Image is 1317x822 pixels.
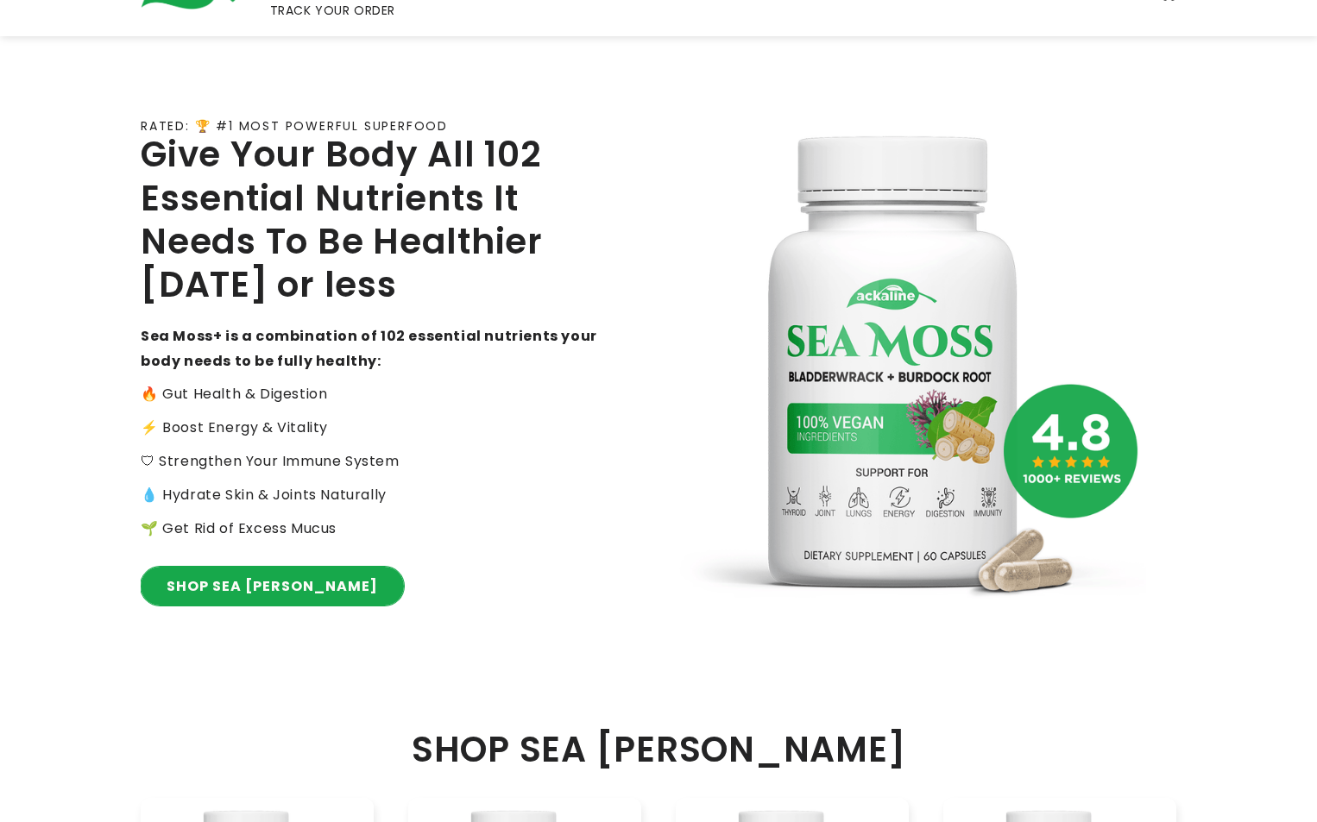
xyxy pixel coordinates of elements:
p: 💧 Hydrate Skin & Joints Naturally [141,483,598,508]
p: 🌱 Get Rid of Excess Mucus [141,517,598,542]
p: 🔥 Gut Health & Digestion [141,382,598,407]
a: SHOP SEA [PERSON_NAME] [141,567,404,606]
p: 🛡 Strengthen Your Immune System [141,449,598,474]
strong: Sea Moss+ is a combination of 102 essential nutrients your body needs to be fully healthy: [141,326,597,371]
p: ⚡️ Boost Energy & Vitality [141,416,598,441]
p: RATED: 🏆 #1 MOST POWERFUL SUPERFOOD [141,119,448,134]
h2: SHOP SEA [PERSON_NAME] [141,728,1176,771]
span: TRACK YOUR ORDER [270,3,396,18]
h2: Give Your Body All 102 Essential Nutrients It Needs To Be Healthier [DATE] or less [141,133,598,307]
